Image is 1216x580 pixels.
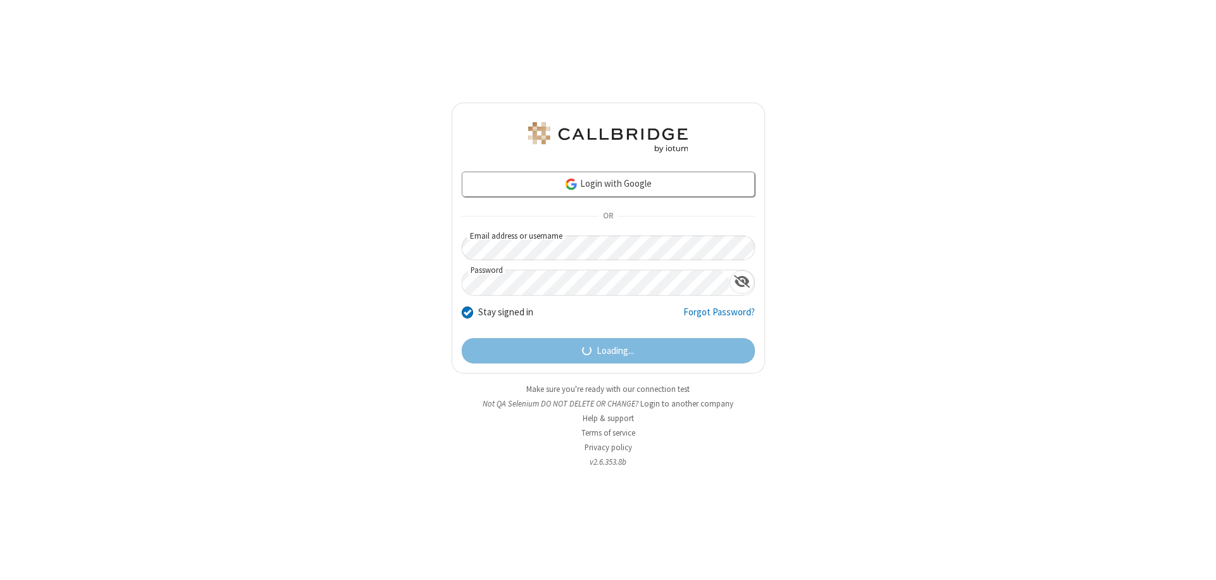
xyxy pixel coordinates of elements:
iframe: Chat [1184,547,1206,571]
a: Help & support [583,413,634,424]
a: Login with Google [462,172,755,197]
a: Terms of service [581,427,635,438]
button: Loading... [462,338,755,363]
div: Show password [730,270,754,294]
label: Stay signed in [478,305,533,320]
button: Login to another company [640,398,733,410]
li: Not QA Selenium DO NOT DELETE OR CHANGE? [452,398,765,410]
img: google-icon.png [564,177,578,191]
a: Forgot Password? [683,305,755,329]
input: Email address or username [462,236,755,260]
span: OR [598,208,618,225]
span: Loading... [597,344,634,358]
img: QA Selenium DO NOT DELETE OR CHANGE [526,122,690,153]
input: Password [462,270,730,295]
li: v2.6.353.8b [452,456,765,468]
a: Make sure you're ready with our connection test [526,384,690,394]
a: Privacy policy [585,442,632,453]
